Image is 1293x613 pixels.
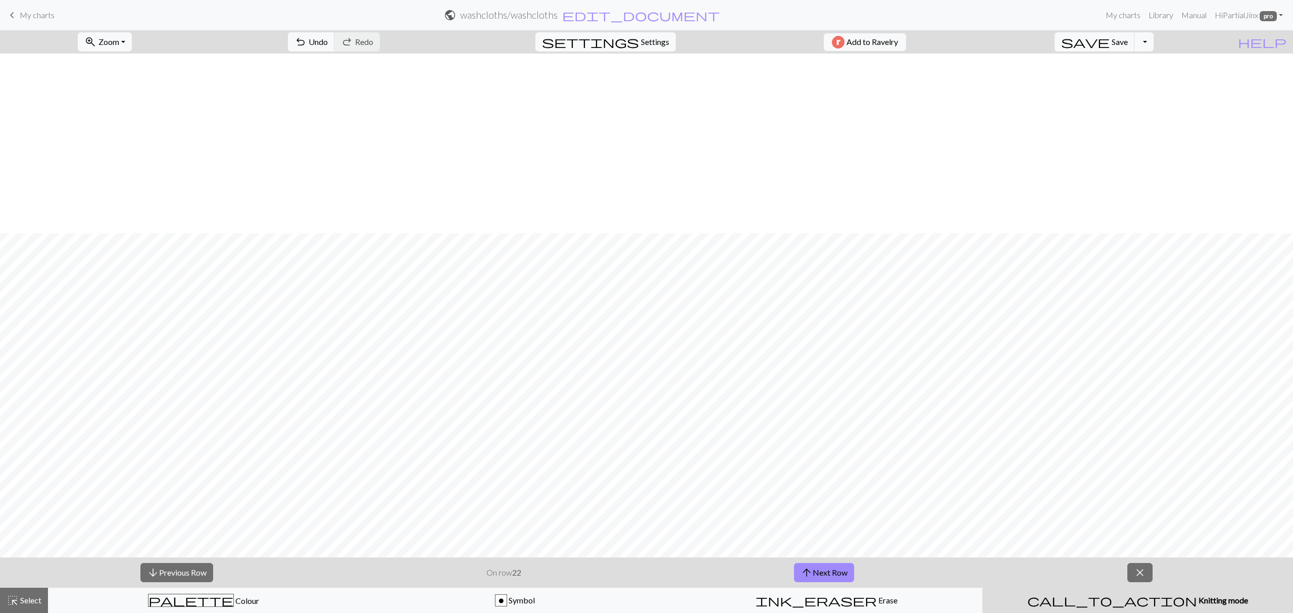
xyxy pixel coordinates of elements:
[756,593,877,607] span: ink_eraser
[444,8,456,22] span: public
[1112,37,1128,46] span: Save
[1061,35,1110,49] span: save
[1027,593,1197,607] span: call_to_action
[309,37,328,46] span: Undo
[535,32,676,52] button: SettingsSettings
[148,593,233,607] span: palette
[147,566,159,580] span: arrow_downward
[360,588,671,613] button: o Symbol
[19,595,41,605] span: Select
[671,588,982,613] button: Erase
[98,37,119,46] span: Zoom
[140,563,213,582] button: Previous Row
[1055,32,1135,52] button: Save
[801,566,813,580] span: arrow_upward
[48,588,360,613] button: Colour
[6,8,18,22] span: keyboard_arrow_left
[877,595,898,605] span: Erase
[1260,11,1277,21] span: pro
[78,32,132,52] button: Zoom
[542,36,639,48] i: Settings
[824,33,906,51] button: Add to Ravelry
[234,596,259,605] span: Colour
[1102,5,1145,25] a: My charts
[512,568,521,577] strong: 22
[847,36,898,48] span: Add to Ravelry
[1211,5,1287,25] a: HiPartialJinx pro
[294,35,307,49] span: undo
[1238,35,1286,49] span: help
[460,9,558,21] h2: washcloths / washcloths
[794,563,854,582] button: Next Row
[542,35,639,49] span: settings
[1134,566,1146,580] span: close
[7,593,19,607] span: highlight_alt
[20,10,55,20] span: My charts
[562,8,720,22] span: edit_document
[507,595,535,605] span: Symbol
[982,588,1293,613] button: Knitting mode
[84,35,96,49] span: zoom_in
[832,36,844,48] img: Ravelry
[641,36,669,48] span: Settings
[486,567,521,579] p: On row
[6,7,55,24] a: My charts
[1177,5,1211,25] a: Manual
[1197,595,1248,605] span: Knitting mode
[495,595,507,607] div: o
[288,32,335,52] button: Undo
[1145,5,1177,25] a: Library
